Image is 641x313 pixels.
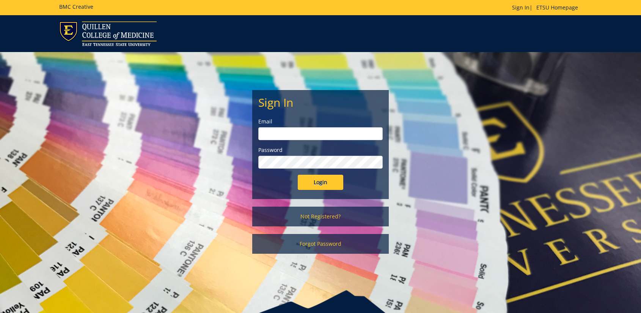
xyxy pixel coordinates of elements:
[298,175,343,190] input: Login
[252,234,389,254] a: Forgot Password
[512,4,529,11] a: Sign In
[258,96,383,109] h2: Sign In
[533,4,582,11] a: ETSU Homepage
[512,4,582,11] p: |
[258,118,383,125] label: Email
[59,4,93,9] h5: BMC Creative
[258,146,383,154] label: Password
[252,207,389,226] a: Not Registered?
[59,21,157,46] img: ETSU logo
